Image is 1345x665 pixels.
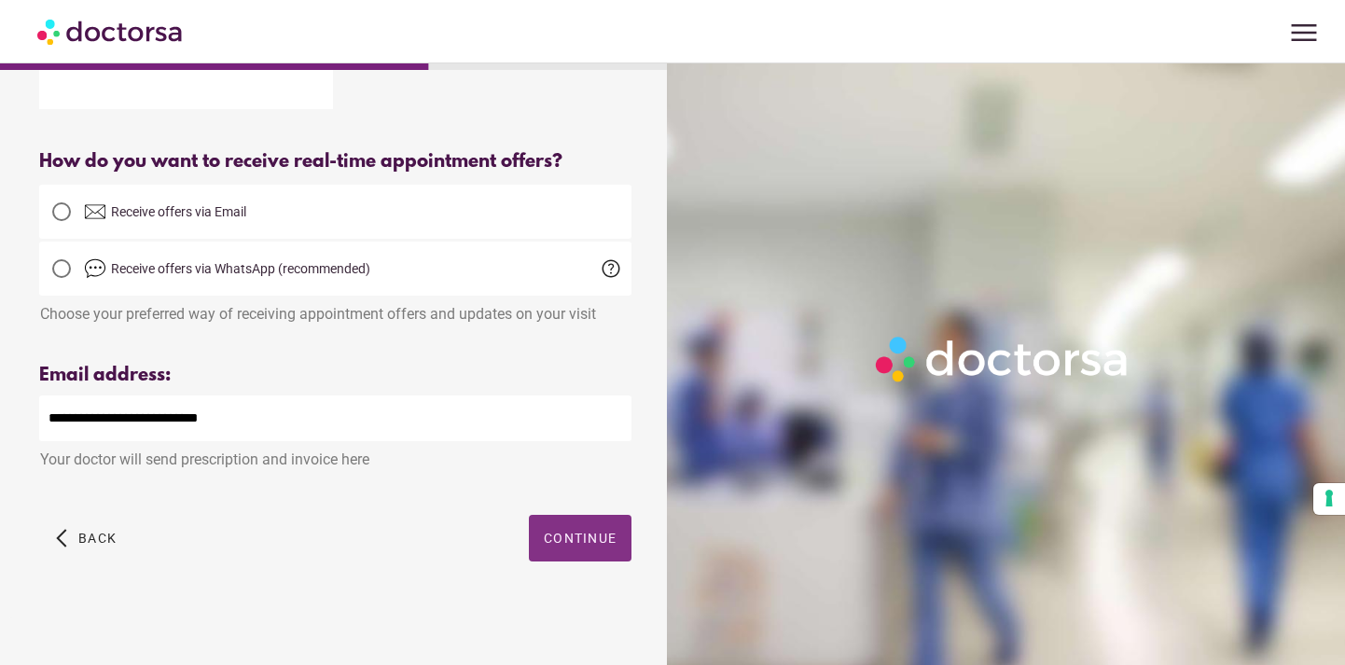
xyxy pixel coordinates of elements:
button: arrow_back_ios Back [49,515,124,561]
span: Continue [544,531,617,546]
span: Back [78,531,117,546]
img: email [84,201,106,223]
span: menu [1286,15,1322,50]
div: Your doctor will send prescription and invoice here [39,441,631,468]
div: How do you want to receive real-time appointment offers? [39,151,631,173]
span: help [600,257,622,280]
img: chat [84,257,106,280]
img: Doctorsa.com [37,10,185,52]
img: Logo-Doctorsa-trans-White-partial-flat.png [868,329,1137,389]
button: Your consent preferences for tracking technologies [1313,483,1345,515]
div: Choose your preferred way of receiving appointment offers and updates on your visit [39,296,631,323]
span: Receive offers via Email [111,204,246,219]
button: Continue [529,515,631,561]
span: Receive offers via WhatsApp (recommended) [111,261,370,276]
div: Email address: [39,365,631,386]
